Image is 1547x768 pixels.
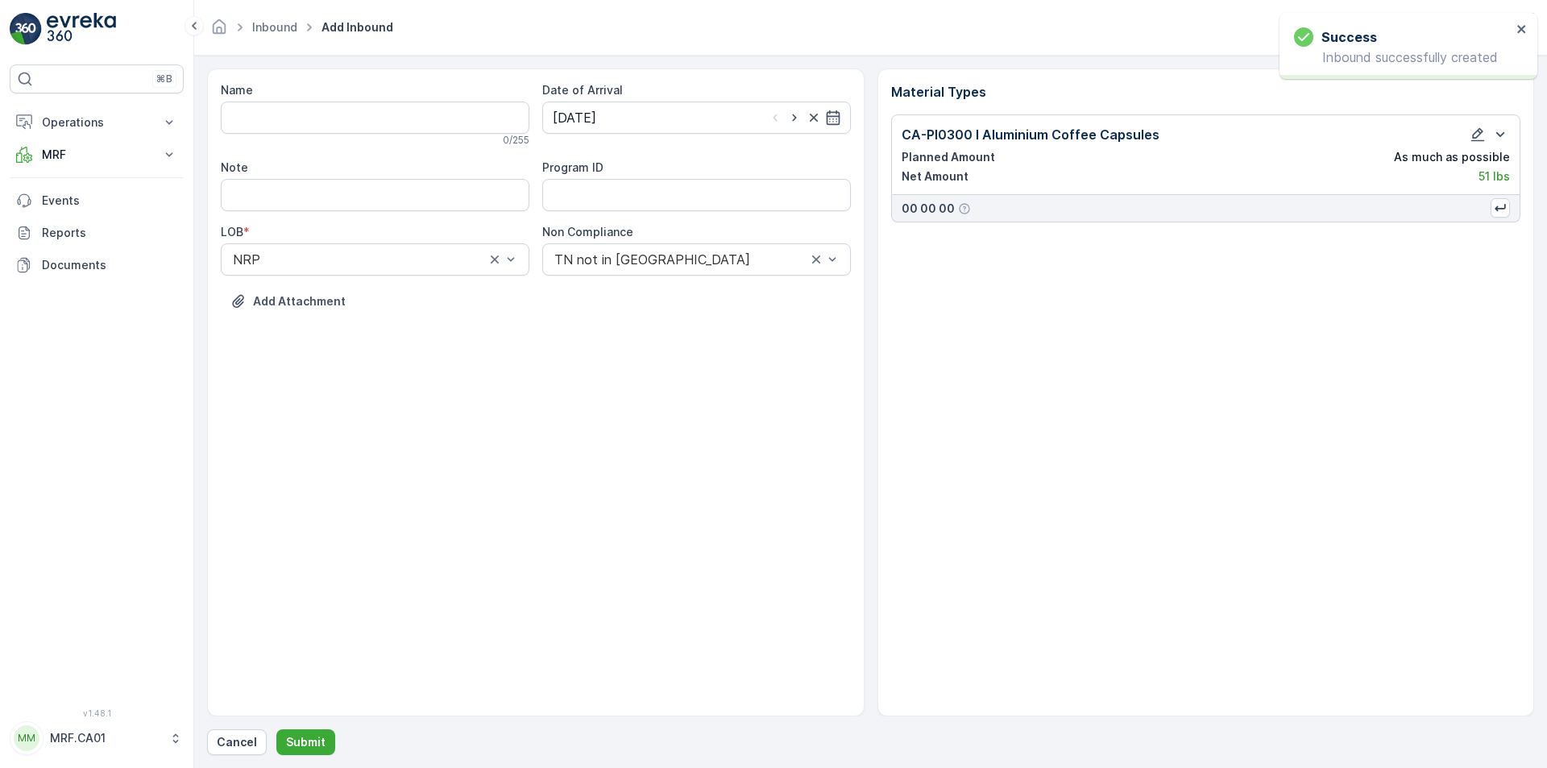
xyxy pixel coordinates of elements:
[276,729,335,755] button: Submit
[902,201,955,217] p: 00 00 00
[221,225,243,239] label: LOB
[10,139,184,171] button: MRF
[42,257,177,273] p: Documents
[542,160,603,174] label: Program ID
[902,149,995,165] p: Planned Amount
[1394,149,1510,165] p: As much as possible
[42,114,151,131] p: Operations
[10,217,184,249] a: Reports
[542,83,623,97] label: Date of Arrival
[10,185,184,217] a: Events
[207,729,267,755] button: Cancel
[42,225,177,241] p: Reports
[156,73,172,85] p: ⌘B
[902,168,968,185] p: Net Amount
[958,202,971,215] div: Help Tooltip Icon
[221,160,248,174] label: Note
[10,721,184,755] button: MMMRF.CA01
[542,102,851,134] input: dd/mm/yyyy
[14,725,39,751] div: MM
[42,193,177,209] p: Events
[10,249,184,281] a: Documents
[1516,23,1528,38] button: close
[10,13,42,45] img: logo
[42,147,151,163] p: MRF
[891,82,1521,102] p: Material Types
[1294,50,1512,64] p: Inbound successfully created
[10,106,184,139] button: Operations
[252,20,297,34] a: Inbound
[902,125,1159,144] p: CA-PI0300 I Aluminium Coffee Capsules
[10,708,184,718] span: v 1.48.1
[221,289,355,314] button: Upload File
[503,134,529,147] p: 0 / 255
[210,24,228,38] a: Homepage
[286,734,326,750] p: Submit
[542,225,633,239] label: Non Compliance
[50,730,161,746] p: MRF.CA01
[47,13,116,45] img: logo_light-DOdMpM7g.png
[318,19,396,35] span: Add Inbound
[1479,168,1510,185] p: 51 lbs
[1321,27,1377,47] h3: Success
[253,293,346,309] p: Add Attachment
[217,734,257,750] p: Cancel
[221,83,253,97] label: Name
